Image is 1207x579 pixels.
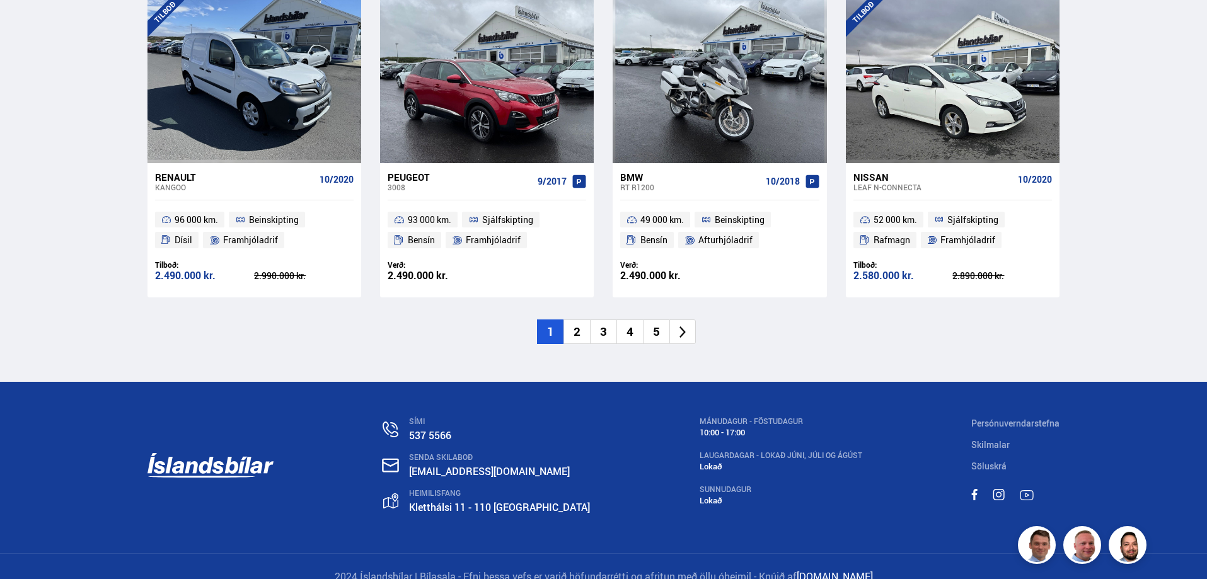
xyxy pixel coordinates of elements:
div: BMW [620,171,760,183]
span: 96 000 km. [175,212,218,227]
span: 49 000 km. [640,212,684,227]
span: Rafmagn [874,232,910,248]
a: Persónuverndarstefna [971,417,1060,429]
div: SENDA SKILABOÐ [409,453,590,462]
span: Dísil [175,232,192,248]
div: 2.490.000 kr. [388,270,487,281]
a: Renault Kangoo 10/2020 96 000 km. Beinskipting Dísil Framhjóladrif Tilboð: 2.490.000 kr. 2.990.00... [147,163,361,298]
a: Kletthálsi 11 - 110 [GEOGRAPHIC_DATA] [409,500,590,514]
div: Tilboð: [155,260,255,270]
div: 2.890.000 kr. [952,272,1052,280]
div: 2.490.000 kr. [620,270,720,281]
span: 10/2020 [320,175,354,185]
div: LAUGARDAGAR - Lokað Júni, Júli og Ágúst [700,451,862,460]
div: RT R1200 [620,183,760,192]
span: Framhjóladrif [940,232,995,248]
span: 10/2018 [766,176,800,186]
span: 52 000 km. [874,212,917,227]
img: siFngHWaQ9KaOqBr.png [1065,528,1103,566]
a: Peugeot 3008 9/2017 93 000 km. Sjálfskipting Bensín Framhjóladrif Verð: 2.490.000 kr. [380,163,594,298]
span: Framhjóladrif [223,232,278,248]
span: Beinskipting [249,212,299,227]
li: 1 [537,319,563,344]
div: Lokað [700,496,862,505]
img: nHj8e-n-aHgjukTg.svg [382,458,399,473]
li: 4 [616,319,643,344]
span: Framhjóladrif [466,232,521,248]
div: 2.990.000 kr. [254,272,354,280]
img: n0V2lOsqF3l1V2iz.svg [383,421,398,437]
div: MÁNUDAGUR - FÖSTUDAGUR [700,417,862,426]
div: 10:00 - 17:00 [700,428,862,437]
a: Söluskrá [971,460,1007,472]
button: Open LiveChat chat widget [10,5,48,43]
div: Leaf N-CONNECTA [853,183,1013,192]
div: Verð: [620,260,720,270]
span: 9/2017 [538,176,567,186]
div: Peugeot [388,171,533,183]
img: gp4YpyYFnEr45R34.svg [383,493,398,509]
div: Lokað [700,462,862,471]
div: SÍMI [409,417,590,426]
li: 2 [563,319,590,344]
div: Tilboð: [853,260,953,270]
span: Beinskipting [715,212,765,227]
li: 3 [590,319,616,344]
div: 2.490.000 kr. [155,270,255,281]
div: Kangoo [155,183,315,192]
a: BMW RT R1200 10/2018 49 000 km. Beinskipting Bensín Afturhjóladrif Verð: 2.490.000 kr. [613,163,826,298]
span: Sjálfskipting [482,212,533,227]
div: 2.580.000 kr. [853,270,953,281]
img: FbJEzSuNWCJXmdc-.webp [1020,528,1058,566]
img: nhp88E3Fdnt1Opn2.png [1111,528,1148,566]
span: 93 000 km. [408,212,451,227]
span: Sjálfskipting [947,212,998,227]
div: SUNNUDAGUR [700,485,862,494]
a: [EMAIL_ADDRESS][DOMAIN_NAME] [409,464,570,478]
a: Nissan Leaf N-CONNECTA 10/2020 52 000 km. Sjálfskipting Rafmagn Framhjóladrif Tilboð: 2.580.000 k... [846,163,1060,298]
div: Renault [155,171,315,183]
div: 3008 [388,183,533,192]
span: Bensín [640,232,667,248]
span: 10/2020 [1018,175,1052,185]
div: Nissan [853,171,1013,183]
li: 5 [643,319,669,344]
div: HEIMILISFANG [409,489,590,498]
a: 537 5566 [409,428,451,442]
span: Bensín [408,232,435,248]
span: Afturhjóladrif [698,232,753,248]
div: Verð: [388,260,487,270]
a: Skilmalar [971,439,1010,450]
